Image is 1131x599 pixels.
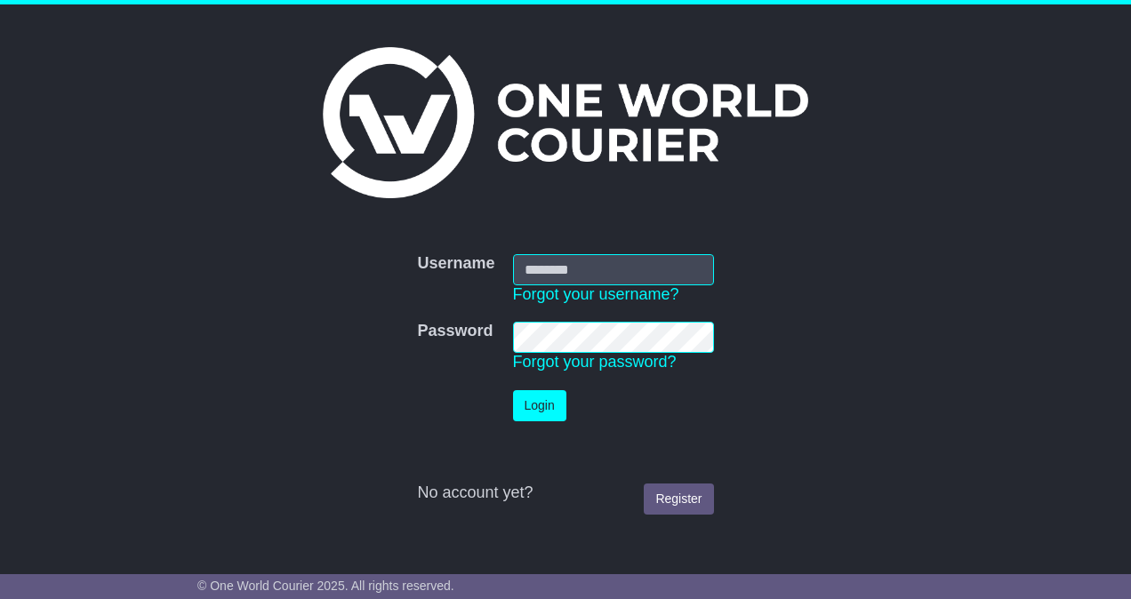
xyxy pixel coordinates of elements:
[323,47,808,198] img: One World
[513,285,679,303] a: Forgot your username?
[417,322,493,341] label: Password
[417,254,494,274] label: Username
[417,483,713,503] div: No account yet?
[197,579,454,593] span: © One World Courier 2025. All rights reserved.
[513,390,566,421] button: Login
[644,483,713,515] a: Register
[513,353,677,371] a: Forgot your password?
